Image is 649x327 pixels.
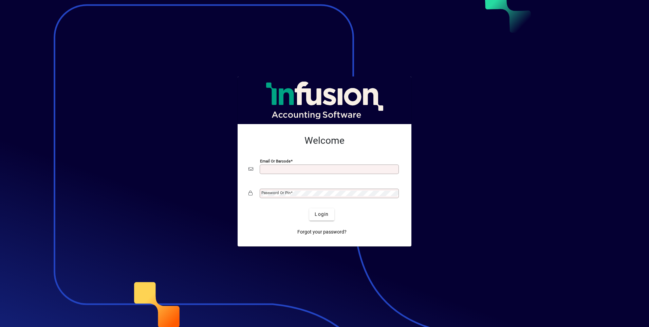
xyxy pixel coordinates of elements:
[261,190,291,195] mat-label: Password or Pin
[248,135,401,147] h2: Welcome
[315,211,329,218] span: Login
[295,226,349,238] a: Forgot your password?
[260,158,291,163] mat-label: Email or Barcode
[297,228,347,236] span: Forgot your password?
[309,208,334,221] button: Login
